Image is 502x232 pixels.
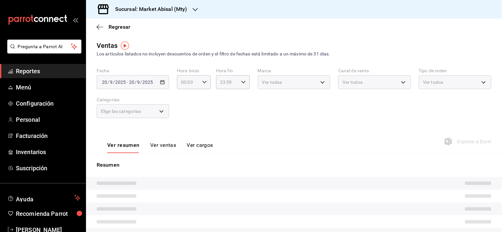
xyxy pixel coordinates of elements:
[121,42,129,50] img: Tooltip marker
[97,41,118,50] div: Ventas
[97,50,491,57] div: Los artículos listados no incluyen descuentos de orden y el filtro de fechas está limitado a un m...
[109,24,130,30] span: Regresar
[342,79,363,85] span: Ver todos
[101,108,141,115] span: Elige las categorías
[127,80,128,85] span: -
[216,69,250,73] label: Hora fin
[97,161,491,169] p: Resumen
[258,69,330,73] label: Marca
[16,115,80,124] span: Personal
[177,69,211,73] label: Hora inicio
[7,40,81,53] button: Pregunta a Parrot AI
[16,164,80,173] span: Suscripción
[107,142,140,153] button: Ver resumen
[97,24,130,30] button: Regresar
[262,79,282,85] span: Ver todas
[142,80,154,85] input: ----
[5,48,81,55] a: Pregunta a Parrot AI
[110,5,187,13] h3: Sucursal: Market Abisal (Mty)
[97,98,169,102] label: Categorías
[16,131,80,140] span: Facturación
[16,67,80,76] span: Reportes
[16,194,72,202] span: Ayuda
[129,80,135,85] input: --
[107,142,213,153] div: navigation tabs
[16,148,80,156] span: Inventarios
[135,80,137,85] span: /
[16,209,80,218] span: Recomienda Parrot
[97,69,169,73] label: Fecha
[115,80,126,85] input: ----
[423,79,443,85] span: Ver todos
[150,142,176,153] button: Ver ventas
[419,69,491,73] label: Tipo de orden
[338,69,411,73] label: Canal de venta
[110,80,113,85] input: --
[102,80,108,85] input: --
[113,80,115,85] span: /
[73,17,78,22] button: open_drawer_menu
[108,80,110,85] span: /
[137,80,140,85] input: --
[16,83,80,92] span: Menú
[16,99,80,108] span: Configuración
[140,80,142,85] span: /
[187,142,213,153] button: Ver cargos
[18,43,71,50] span: Pregunta a Parrot AI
